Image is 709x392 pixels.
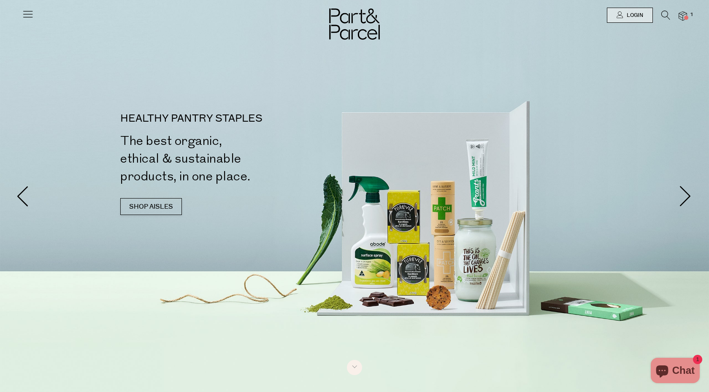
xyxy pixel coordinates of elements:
span: 1 [688,11,695,19]
a: SHOP AISLES [120,198,182,215]
a: Login [607,8,653,23]
h2: The best organic, ethical & sustainable products, in one place. [120,132,358,185]
span: Login [625,12,643,19]
a: 1 [679,11,687,20]
img: Part&Parcel [329,8,380,40]
p: HEALTHY PANTRY STAPLES [120,114,358,124]
inbox-online-store-chat: Shopify online store chat [648,358,702,385]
